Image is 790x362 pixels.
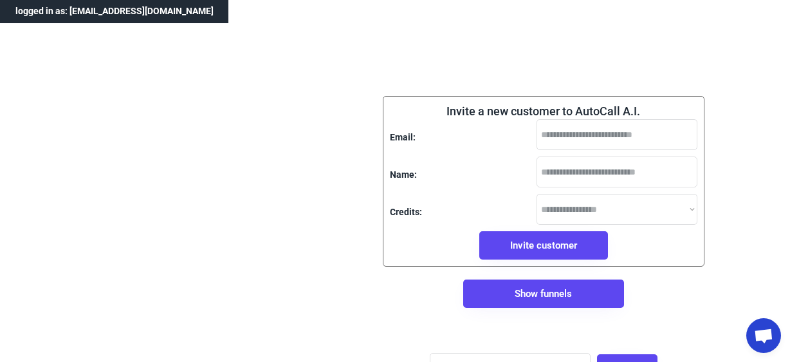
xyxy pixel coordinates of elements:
[746,318,781,353] div: Open chat
[390,131,416,144] div: Email:
[446,103,640,119] div: Invite a new customer to AutoCall A.I.
[390,206,422,219] div: Credits:
[463,280,624,308] button: Show funnels
[390,169,417,182] div: Name:
[479,231,608,260] button: Invite customer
